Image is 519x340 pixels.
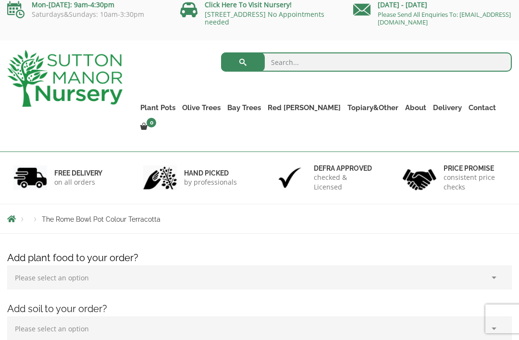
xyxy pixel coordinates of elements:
[314,164,376,173] h6: Defra approved
[403,163,436,192] img: 4.jpg
[205,10,324,26] a: [STREET_ADDRESS] No Appointments needed
[264,101,344,114] a: Red [PERSON_NAME]
[137,120,159,134] a: 0
[7,215,512,223] nav: Breadcrumbs
[137,101,179,114] a: Plant Pots
[444,164,506,173] h6: Price promise
[54,177,102,187] p: on all orders
[221,52,512,72] input: Search...
[147,118,156,127] span: 0
[13,165,47,190] img: 1.jpg
[184,169,237,177] h6: hand picked
[378,10,511,26] a: Please Send All Enquiries To: [EMAIL_ADDRESS][DOMAIN_NAME]
[54,169,102,177] h6: FREE DELIVERY
[314,173,376,192] p: checked & Licensed
[7,50,123,107] img: logo
[184,177,237,187] p: by professionals
[224,101,264,114] a: Bay Trees
[402,101,430,114] a: About
[42,215,161,223] span: The Rome Bowl Pot Colour Terracotta
[273,165,307,190] img: 3.jpg
[179,101,224,114] a: Olive Trees
[143,165,177,190] img: 2.jpg
[430,101,465,114] a: Delivery
[465,101,499,114] a: Contact
[7,11,166,18] p: Saturdays&Sundays: 10am-3:30pm
[444,173,506,192] p: consistent price checks
[344,101,402,114] a: Topiary&Other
